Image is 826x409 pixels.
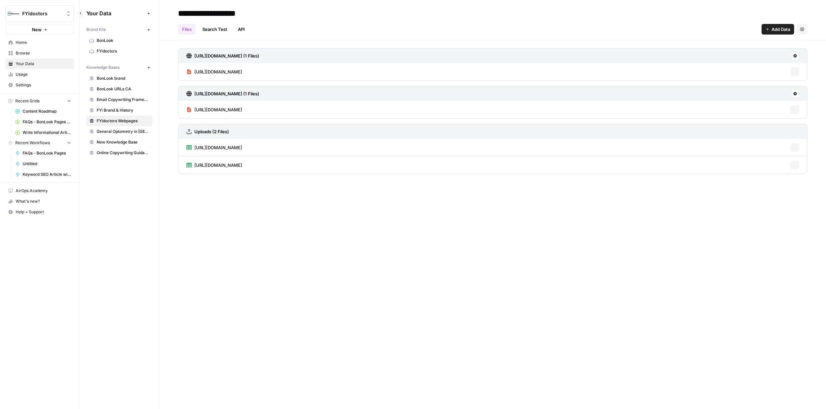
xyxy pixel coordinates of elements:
span: BonLook brand [97,75,150,81]
button: Recent Grids [5,96,74,106]
a: AirOps Academy [5,185,74,196]
span: Keyword SEO Article with Human Review [23,171,71,177]
span: Add Data [772,26,790,33]
span: Write Informational Article - BonLook [23,130,71,136]
span: FYi Brand & History [97,107,150,113]
span: Recent Workflows [15,140,50,146]
span: FAQs - BonLook Pages Grid [23,119,71,125]
button: Help + Support [5,207,74,217]
div: What's new? [6,196,74,206]
span: Brand Kits [86,27,106,33]
img: FYidoctors Logo [8,8,20,20]
h3: Uploads (2 Files) [194,128,229,135]
span: Email Copywriting Framework [97,97,150,103]
a: [URL][DOMAIN_NAME] [186,139,242,156]
span: Untitled [23,161,71,167]
a: Email Copywriting Framework [86,94,153,105]
a: [URL][DOMAIN_NAME] (1 Files) [186,49,259,63]
a: Files [178,24,196,35]
a: BonLook [86,35,153,46]
span: New Knowledge Base [97,139,150,145]
span: [URL][DOMAIN_NAME] [194,144,242,151]
span: General Optometry in [GEOGRAPHIC_DATA] [97,129,150,135]
a: Content Roadmap [12,106,74,117]
a: Search Test [198,24,231,35]
span: New [32,26,42,33]
a: Home [5,37,74,48]
span: Usage [16,71,71,77]
span: Help + Support [16,209,71,215]
a: Online Copywriting Guidance [86,148,153,158]
a: Settings [5,80,74,90]
a: FAQs - BonLook Pages Grid [12,117,74,127]
a: Untitled [12,158,74,169]
a: FYidoctors Webpages [86,116,153,126]
span: [URL][DOMAIN_NAME] [194,162,242,168]
span: Online Copywriting Guidance [97,150,150,156]
a: Keyword SEO Article with Human Review [12,169,74,180]
span: BonLook [97,38,150,44]
button: Workspace: FYidoctors [5,5,74,22]
a: Browse [5,48,74,58]
a: BonLook brand [86,73,153,84]
span: AirOps Academy [16,188,71,194]
span: Knowledge Bases [86,64,120,70]
a: [URL][DOMAIN_NAME] [186,63,242,80]
button: New [5,25,74,35]
span: FAQs - BonLook Pages [23,150,71,156]
span: Content Roadmap [23,108,71,114]
span: Recent Grids [15,98,40,104]
h3: [URL][DOMAIN_NAME] (1 Files) [194,90,259,97]
a: [URL][DOMAIN_NAME] (1 Files) [186,86,259,101]
a: Usage [5,69,74,80]
a: New Knowledge Base [86,137,153,148]
a: [URL][DOMAIN_NAME] [186,101,242,118]
button: Recent Workflows [5,138,74,148]
a: Uploads (2 Files) [186,124,229,139]
a: BonLook URLs CA [86,84,153,94]
a: Your Data [5,58,74,69]
span: Browse [16,50,71,56]
span: FYidoctors [97,48,150,54]
span: Your Data [16,61,71,67]
a: FYidoctors [86,46,153,56]
span: [URL][DOMAIN_NAME] [194,68,242,75]
a: API [234,24,249,35]
span: FYidoctors Webpages [97,118,150,124]
button: What's new? [5,196,74,207]
a: [URL][DOMAIN_NAME] [186,156,242,174]
a: FYi Brand & History [86,105,153,116]
span: Settings [16,82,71,88]
span: Your Data [86,9,145,17]
span: [URL][DOMAIN_NAME] [194,106,242,113]
a: FAQs - BonLook Pages [12,148,74,158]
span: BonLook URLs CA [97,86,150,92]
a: General Optometry in [GEOGRAPHIC_DATA] [86,126,153,137]
a: Write Informational Article - BonLook [12,127,74,138]
span: FYidoctors [22,10,62,17]
button: Add Data [762,24,794,35]
span: Home [16,40,71,46]
h3: [URL][DOMAIN_NAME] (1 Files) [194,52,259,59]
